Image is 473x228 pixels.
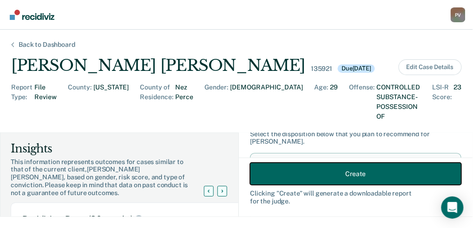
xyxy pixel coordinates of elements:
[433,82,452,121] div: LSI-R Score :
[140,82,173,121] div: County of Residence :
[204,82,228,121] div: Gender :
[34,82,57,121] div: File Review
[93,82,129,121] div: [US_STATE]
[330,82,338,121] div: 29
[451,7,466,22] div: P V
[11,141,215,156] div: Insights
[22,214,349,224] div: Recidivism Rates (36 months)
[451,7,466,22] button: Profile dropdown button
[230,82,303,121] div: [DEMOGRAPHIC_DATA]
[349,82,375,121] div: Offense :
[311,65,332,73] div: 135921
[175,82,193,121] div: Nez Perce
[314,82,328,121] div: Age :
[338,64,375,73] div: Due [DATE]
[68,82,92,121] div: County :
[377,82,421,121] div: CONTROLLED SUBSTANCE-POSSESSION OF
[441,196,464,219] div: Open Intercom Messenger
[11,82,33,121] div: Report Type :
[250,163,461,185] button: Create
[454,82,462,121] div: 23
[11,56,305,75] div: [PERSON_NAME] [PERSON_NAME]
[250,190,461,205] div: Clicking " Create " will generate a downloadable report for the judge.
[7,41,86,49] div: Back to Dashboard
[250,130,461,146] div: Select the disposition below that you plan to recommend for [PERSON_NAME] .
[399,59,462,75] button: Edit Case Details
[10,10,54,20] img: Recidiviz
[11,158,215,197] div: This information represents outcomes for cases similar to that of the current client, [PERSON_NAM...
